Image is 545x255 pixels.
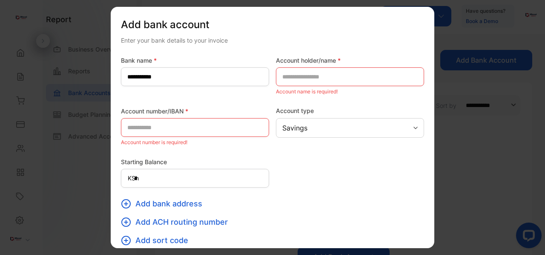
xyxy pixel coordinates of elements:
[121,56,269,65] label: Bank name
[276,86,424,97] p: Account name is required!
[135,216,228,228] span: Add ACH routing number
[282,123,307,133] p: Savings
[121,107,269,116] label: Account number/IBAN
[24,14,42,20] div: v 4.0.25
[14,22,20,29] img: website_grey.svg
[121,235,188,246] button: Add sort code
[121,137,269,148] p: Account number is required!
[32,50,76,56] div: Domain Overview
[121,157,269,166] label: Starting Balance
[23,49,30,56] img: tab_domain_overview_orange.svg
[276,107,314,114] label: Account type
[94,50,143,56] div: Keywords by Traffic
[22,22,94,29] div: Domain: [DOMAIN_NAME]
[276,56,424,65] label: Account holder/name
[121,216,228,228] button: Add ACH routing number
[121,36,424,45] p: Enter your bank details to your invoice
[135,235,188,246] span: Add sort code
[128,174,139,183] span: KSh
[135,198,202,209] span: Add bank address
[7,3,32,29] button: Open LiveChat chat widget
[121,17,424,32] h1: Add bank account
[121,198,202,209] button: Add bank address
[14,14,20,20] img: logo_orange.svg
[85,49,92,56] img: tab_keywords_by_traffic_grey.svg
